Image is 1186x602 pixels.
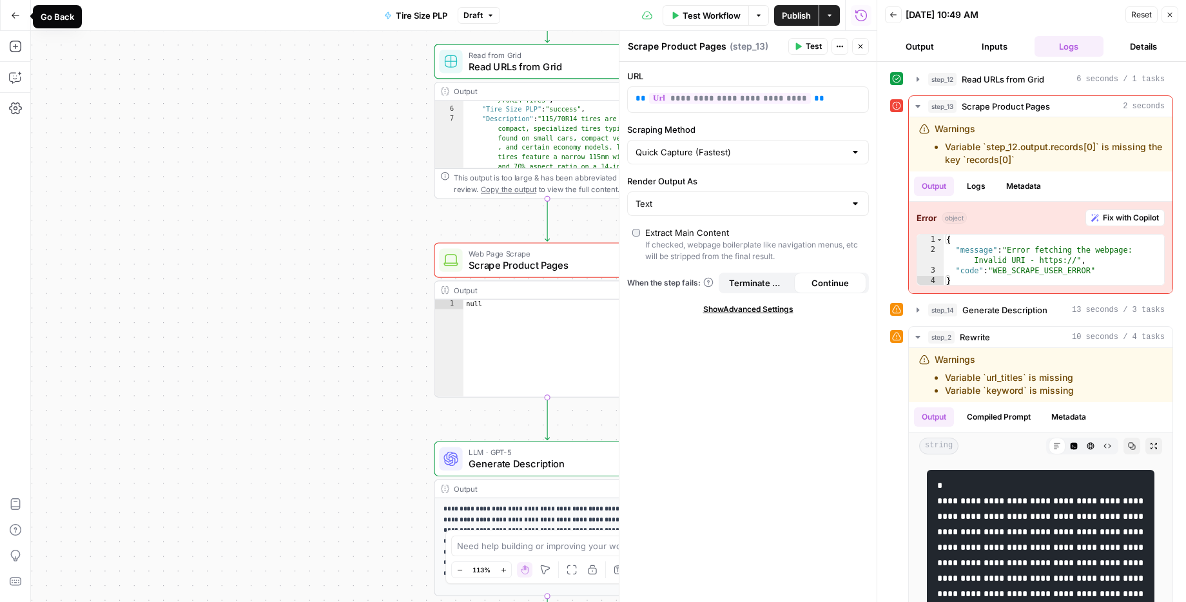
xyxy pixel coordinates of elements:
span: 113% [472,565,491,575]
span: Test [806,41,822,52]
span: Scrape Product Pages [469,258,617,273]
span: Scrape Product Pages [962,100,1050,113]
span: Continue [812,277,849,289]
span: Reset [1131,9,1152,21]
button: Reset [1125,6,1158,23]
span: Read URLs from Grid [962,73,1044,86]
button: Publish [774,5,819,26]
g: Edge from step_12 to step_13 [545,199,550,241]
span: object [942,212,967,224]
button: 2 seconds [909,96,1172,117]
button: Fix with Copilot [1085,209,1165,226]
span: step_2 [928,331,955,344]
span: Show Advanced Settings [703,304,793,315]
button: Logs [1035,36,1104,57]
div: 3 [917,266,944,276]
div: 6 [435,105,463,115]
span: Generate Description [962,304,1047,316]
div: Output [454,483,620,494]
div: 7 [435,115,463,428]
button: Output [914,177,954,196]
span: LLM · GPT-5 [469,447,617,458]
div: Extract Main Content [645,226,729,239]
label: URL [627,70,869,83]
input: Quick Capture (Fastest) [636,146,845,159]
input: Text [636,197,845,210]
button: Metadata [998,177,1049,196]
span: Tire Size PLP [396,9,447,22]
button: Metadata [1044,407,1094,427]
div: 2 seconds [909,117,1172,293]
span: step_13 [928,100,957,113]
span: Rewrite [960,331,990,344]
span: Publish [782,9,811,22]
span: Test Workflow [683,9,741,22]
div: 2 [917,245,944,266]
button: 13 seconds / 3 tasks [909,300,1172,320]
button: Output [885,36,955,57]
textarea: Scrape Product Pages [628,40,726,53]
button: Terminate Workflow [721,273,794,293]
span: Toggle code folding, rows 1 through 4 [936,235,943,245]
a: When the step fails: [627,277,714,289]
span: step_14 [928,304,957,316]
button: Tire Size PLP [376,5,455,26]
strong: Error [917,211,937,224]
button: Output [914,407,954,427]
span: Read URLs from Grid [469,59,617,74]
label: Render Output As [627,175,869,188]
div: Warnings [935,353,1074,397]
button: Test Workflow [663,5,748,26]
div: Output [454,86,620,97]
div: 1 [435,300,463,309]
div: This output is too large & has been abbreviated for review. to view the full content. [454,171,654,195]
div: Warnings [935,122,1162,166]
span: 6 seconds / 1 tasks [1076,73,1165,85]
div: 1 [917,235,944,245]
div: If checked, webpage boilerplate like navigation menus, etc will be stripped from the final result. [645,239,864,262]
button: Compiled Prompt [959,407,1038,427]
div: ErrorWeb Page ScrapeScrape Product PagesStep 13Outputnull [434,242,660,397]
li: Variable `url_titles` is missing [945,371,1074,384]
div: Output [454,284,620,296]
div: 4 [917,276,944,286]
span: step_12 [928,73,957,86]
input: Extract Main ContentIf checked, webpage boilerplate like navigation menus, etc will be stripped f... [632,229,640,237]
li: Variable `step_12.output.records[0]` is missing the key `records[0]` [945,141,1162,166]
button: Test [788,38,828,55]
span: Copy the output [481,185,536,194]
span: Web Page Scrape [469,248,617,259]
span: Draft [463,10,483,21]
span: ( step_13 ) [730,40,768,53]
button: 10 seconds / 4 tasks [909,327,1172,347]
button: 6 seconds / 1 tasks [909,69,1172,90]
span: 13 seconds / 3 tasks [1072,304,1165,316]
span: Terminate Workflow [729,277,786,289]
span: string [919,438,958,454]
span: Read from Grid [469,49,617,61]
li: Variable `keyword` is missing [945,384,1074,397]
g: Edge from step_13 to step_14 [545,398,550,440]
button: Logs [959,177,993,196]
span: Fix with Copilot [1103,212,1159,224]
div: Read from GridRead URLs from GridStep 12Output /70R14 Tires", "Tire Size PLP":"success", "Descrip... [434,44,660,199]
label: Scraping Method [627,123,869,136]
button: Inputs [960,36,1029,57]
button: Details [1109,36,1178,57]
span: 10 seconds / 4 tasks [1072,331,1165,343]
span: Generate Description [469,456,617,471]
button: Draft [458,7,500,24]
span: 2 seconds [1123,101,1165,112]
